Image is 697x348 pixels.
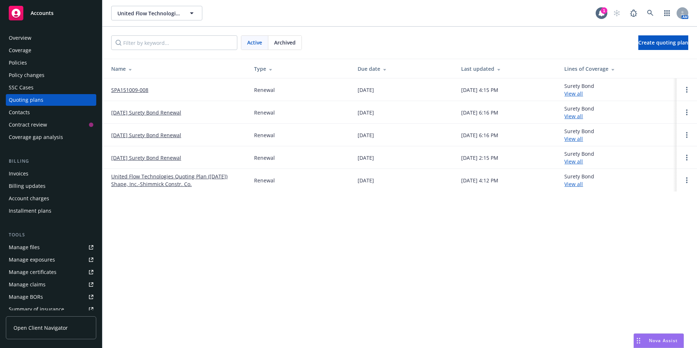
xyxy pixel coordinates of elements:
div: [DATE] 6:16 PM [461,109,498,116]
div: Contacts [9,107,30,118]
a: View all [564,158,583,165]
div: Surety Bond [564,105,594,120]
button: Nova Assist [634,333,684,348]
a: [DATE] Surety Bond Renewal [111,131,181,139]
div: Due date [358,65,449,73]
div: Quoting plans [9,94,43,106]
a: Manage BORs [6,291,96,303]
div: Manage certificates [9,266,57,278]
div: Surety Bond [564,127,594,143]
a: Invoices [6,168,96,179]
span: Active [247,39,262,46]
div: [DATE] 4:15 PM [461,86,498,94]
a: Coverage [6,45,96,56]
div: SSC Cases [9,82,34,93]
a: Billing updates [6,180,96,192]
a: Search [643,6,658,20]
a: Create quoting plan [638,35,688,50]
div: [DATE] [358,86,374,94]
div: [DATE] [358,154,374,162]
div: Renewal [254,177,275,184]
a: Quoting plans [6,94,96,106]
button: United Flow Technologies [111,6,202,20]
div: Renewal [254,109,275,116]
div: Last updated [461,65,553,73]
div: Installment plans [9,205,51,217]
div: Coverage gap analysis [9,131,63,143]
a: Report a Bug [626,6,641,20]
div: Billing updates [9,180,46,192]
a: Open options [682,176,691,185]
span: Accounts [31,10,54,16]
a: SSC Cases [6,82,96,93]
div: Renewal [254,154,275,162]
a: Contacts [6,107,96,118]
a: Policies [6,57,96,69]
a: Manage files [6,241,96,253]
div: Lines of Coverage [564,65,671,73]
a: Summary of insurance [6,303,96,315]
a: Accounts [6,3,96,23]
a: Contract review [6,119,96,131]
a: View all [564,181,583,187]
a: Policy changes [6,69,96,81]
div: [DATE] 4:12 PM [461,177,498,184]
div: Contract review [9,119,47,131]
span: Create quoting plan [638,39,688,46]
a: [DATE] Surety Bond Renewal [111,109,181,116]
a: Account charges [6,193,96,204]
span: Archived [274,39,296,46]
a: SPA151009-008 [111,86,148,94]
div: Manage files [9,241,40,253]
div: Name [111,65,242,73]
div: Renewal [254,86,275,94]
a: United Flow Technologies Quoting Plan ([DATE]) Shape, Inc.-Shimmick Constr. Co. [111,173,242,188]
div: [DATE] 6:16 PM [461,131,498,139]
a: Manage claims [6,279,96,290]
a: Open options [682,108,691,117]
a: View all [564,113,583,120]
div: [DATE] [358,177,374,184]
div: [DATE] [358,131,374,139]
div: Coverage [9,45,31,56]
a: Installment plans [6,205,96,217]
div: [DATE] [358,109,374,116]
a: Manage exposures [6,254,96,266]
div: Tools [6,231,96,239]
a: Open options [682,131,691,139]
a: [DATE] Surety Bond Renewal [111,154,181,162]
div: Billing [6,158,96,165]
div: Invoices [9,168,28,179]
span: Nova Assist [649,337,678,344]
span: Open Client Navigator [13,324,68,332]
div: Policy changes [9,69,44,81]
div: 1 [601,7,607,14]
a: Open options [682,85,691,94]
div: [DATE] 2:15 PM [461,154,498,162]
div: Manage exposures [9,254,55,266]
div: Surety Bond [564,173,594,188]
a: Start snowing [610,6,624,20]
input: Filter by keyword... [111,35,237,50]
div: Manage claims [9,279,46,290]
div: Surety Bond [564,82,594,97]
div: Summary of insurance [9,303,64,315]
div: Drag to move [634,334,643,348]
div: Type [254,65,346,73]
a: Overview [6,32,96,44]
a: View all [564,90,583,97]
a: Open options [682,153,691,162]
div: Surety Bond [564,150,594,165]
a: View all [564,135,583,142]
a: Coverage gap analysis [6,131,96,143]
div: Overview [9,32,31,44]
div: Renewal [254,131,275,139]
a: Switch app [660,6,674,20]
div: Manage BORs [9,291,43,303]
div: Policies [9,57,27,69]
span: United Flow Technologies [117,9,180,17]
a: Manage certificates [6,266,96,278]
div: Account charges [9,193,49,204]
